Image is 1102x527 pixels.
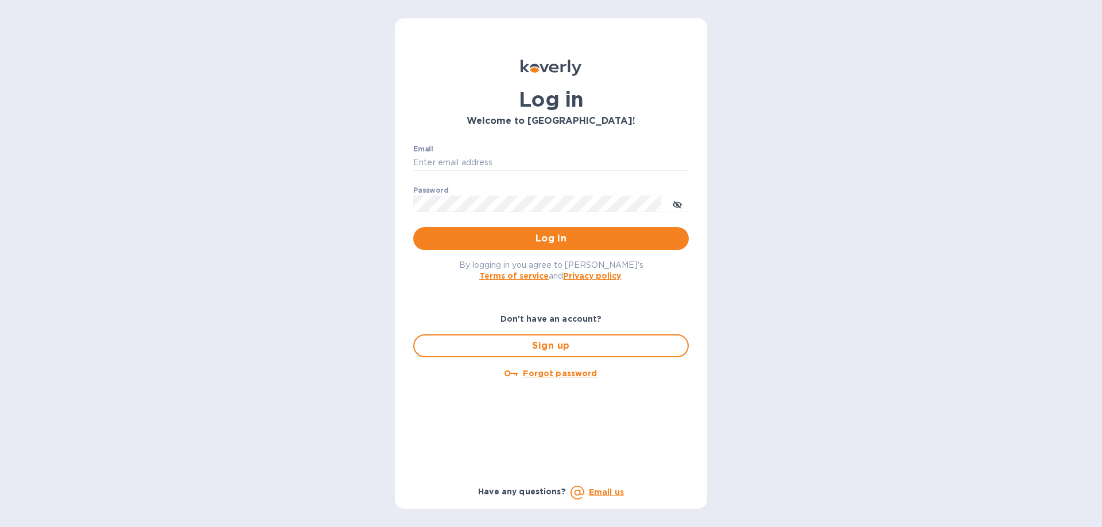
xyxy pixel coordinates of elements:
[422,232,680,245] span: Log in
[413,334,689,357] button: Sign up
[413,227,689,250] button: Log in
[459,260,643,280] span: By logging in you agree to [PERSON_NAME]'s and .
[521,60,581,76] img: Koverly
[413,116,689,127] h3: Welcome to [GEOGRAPHIC_DATA]!
[413,146,433,153] label: Email
[478,487,566,496] b: Have any questions?
[500,314,602,323] b: Don't have an account?
[424,339,678,353] span: Sign up
[589,487,624,497] a: Email us
[563,271,621,280] a: Privacy policy
[413,187,448,194] label: Password
[479,271,549,280] a: Terms of service
[413,154,689,171] input: Enter email address
[523,369,597,378] u: Forgot password
[666,192,689,215] button: toggle password visibility
[413,87,689,111] h1: Log in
